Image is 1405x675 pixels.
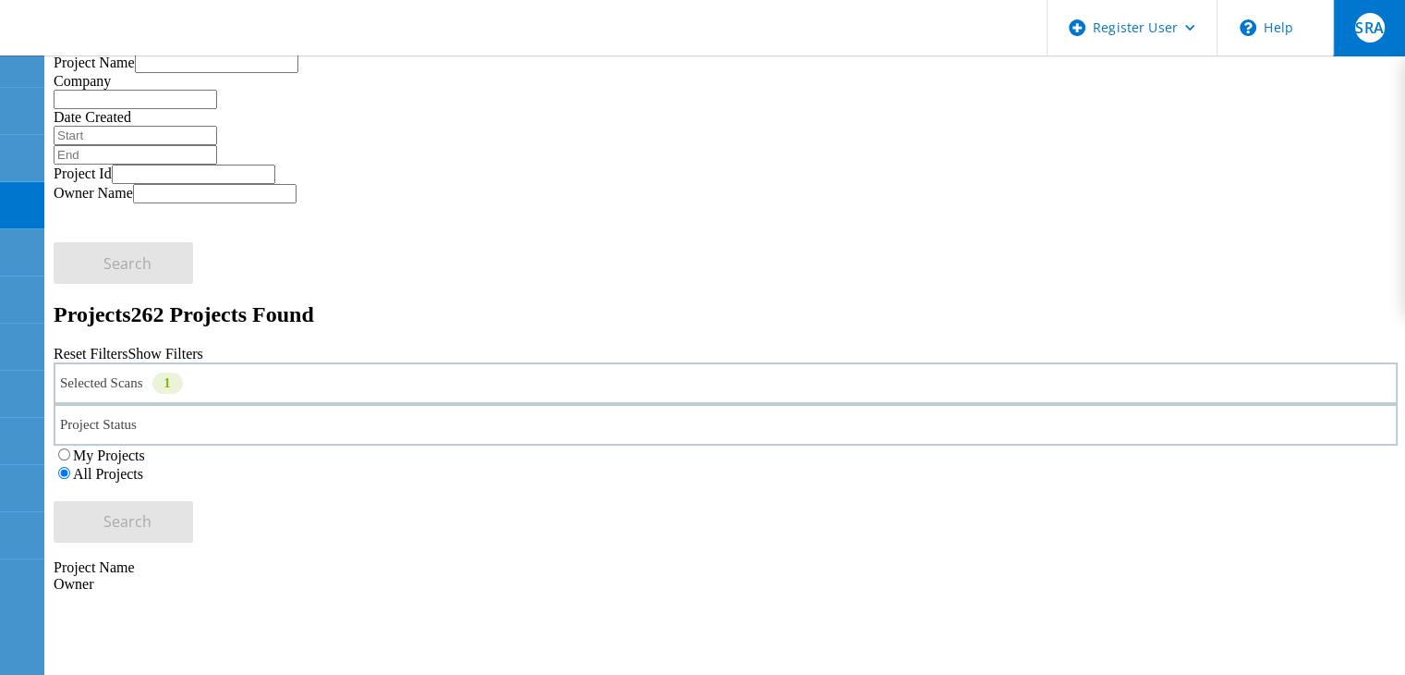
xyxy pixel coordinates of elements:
a: Show Filters [127,346,202,362]
div: Selected Scans [54,362,1398,404]
label: Project Name [54,55,135,70]
label: Company [54,73,111,89]
div: Project Status [54,404,1398,446]
svg: \n [1240,19,1256,36]
span: 262 Projects Found [131,302,314,326]
span: SRA [1355,20,1383,35]
label: My Projects [73,448,145,463]
span: Search [103,253,151,274]
label: Project Id [54,166,112,181]
b: Projects [54,302,131,326]
button: Search [54,242,193,284]
span: Search [103,511,151,532]
label: Date Created [54,109,131,125]
input: End [54,145,217,165]
button: Search [54,501,193,543]
div: Project Name [54,559,1398,576]
input: Start [54,126,217,145]
a: Live Optics Dashboard [18,36,217,52]
a: Reset Filters [54,346,127,362]
div: Owner [54,576,1398,593]
label: Owner Name [54,185,133,201]
label: All Projects [73,466,143,482]
div: 1 [152,373,183,394]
